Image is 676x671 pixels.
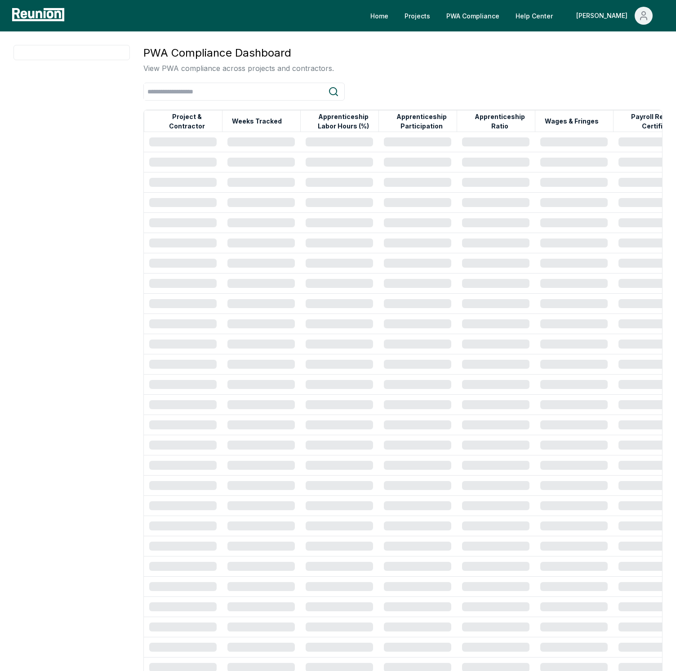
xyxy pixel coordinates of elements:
[508,7,560,25] a: Help Center
[576,7,631,25] div: [PERSON_NAME]
[308,112,378,130] button: Apprenticeship Labor Hours (%)
[387,112,457,130] button: Apprenticeship Participation
[363,7,667,25] nav: Main
[152,112,222,130] button: Project & Contractor
[143,63,334,74] p: View PWA compliance across projects and contractors.
[363,7,396,25] a: Home
[543,112,600,130] button: Wages & Fringes
[569,7,660,25] button: [PERSON_NAME]
[230,112,284,130] button: Weeks Tracked
[143,45,334,61] h3: PWA Compliance Dashboard
[439,7,507,25] a: PWA Compliance
[397,7,437,25] a: Projects
[465,112,535,130] button: Apprenticeship Ratio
